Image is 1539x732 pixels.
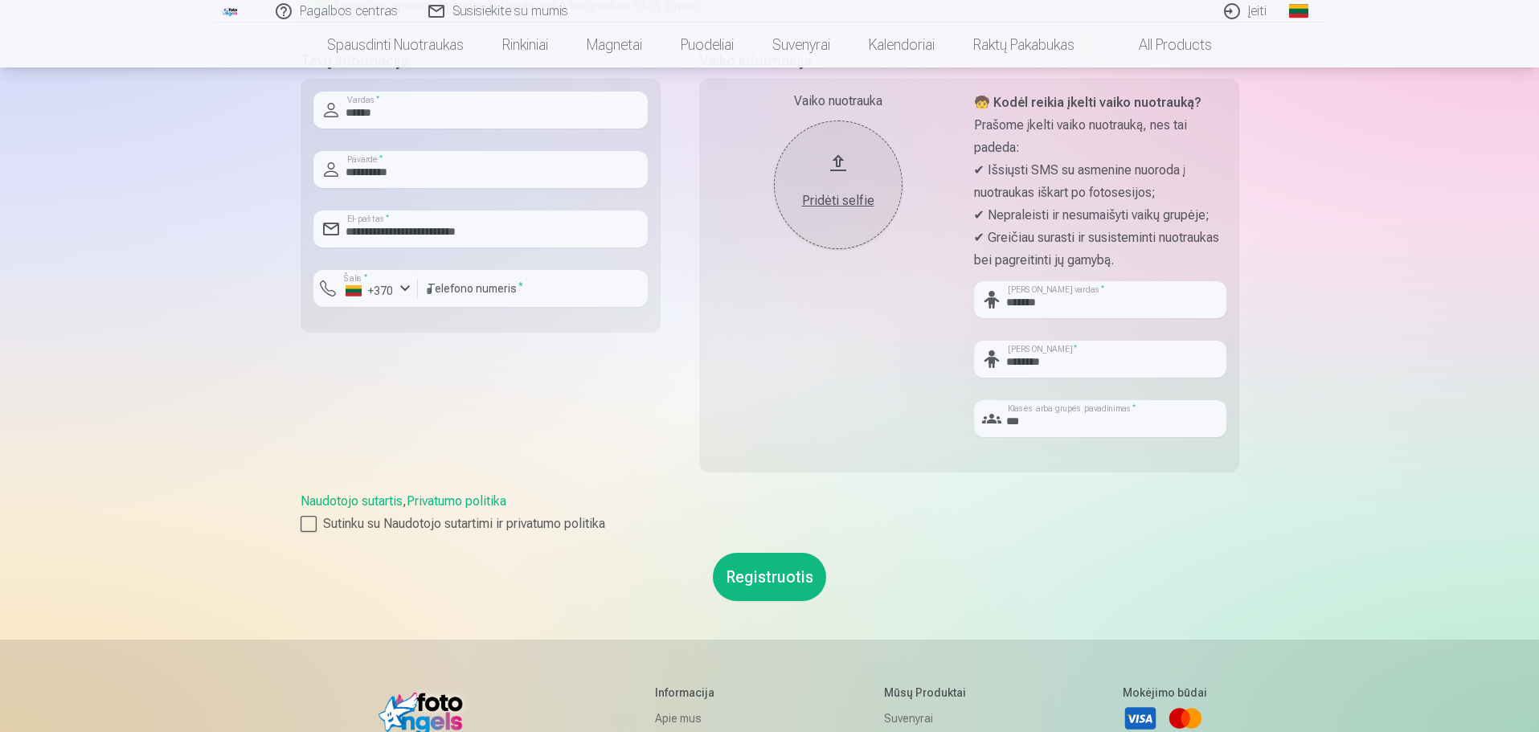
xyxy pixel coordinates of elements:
[974,227,1226,272] p: ✔ Greičiau surasti ir susisteminti nuotraukas bei pagreitinti jų gamybą.
[884,707,1001,730] a: Suvenyrai
[655,707,762,730] a: Apie mus
[655,685,762,701] h5: Informacija
[407,493,506,509] a: Privatumo politika
[339,272,372,284] label: Šalis
[974,204,1226,227] p: ✔ Nepraleisti ir nesumaišyti vaikų grupėje;
[301,493,403,509] a: Naudotojo sutartis
[753,22,849,67] a: Suvenyrai
[346,283,394,299] div: +370
[713,553,826,601] button: Registruotis
[849,22,954,67] a: Kalendoriai
[661,22,753,67] a: Puodeliai
[790,191,886,211] div: Pridėti selfie
[301,492,1239,534] div: ,
[974,95,1201,110] strong: 🧒 Kodėl reikia įkelti vaiko nuotrauką?
[774,121,903,249] button: Pridėti selfie
[954,22,1094,67] a: Raktų pakabukas
[1123,685,1207,701] h5: Mokėjimo būdai
[567,22,661,67] a: Magnetai
[974,159,1226,204] p: ✔ Išsiųsti SMS su asmenine nuoroda į nuotraukas iškart po fotosesijos;
[712,92,964,111] div: Vaiko nuotrauka
[222,6,239,16] img: /fa2
[313,270,418,307] button: Šalis*+370
[1094,22,1231,67] a: All products
[301,514,1239,534] label: Sutinku su Naudotojo sutartimi ir privatumo politika
[308,22,483,67] a: Spausdinti nuotraukas
[483,22,567,67] a: Rinkiniai
[974,114,1226,159] p: Prašome įkelti vaiko nuotrauką, nes tai padeda:
[884,685,1001,701] h5: Mūsų produktai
